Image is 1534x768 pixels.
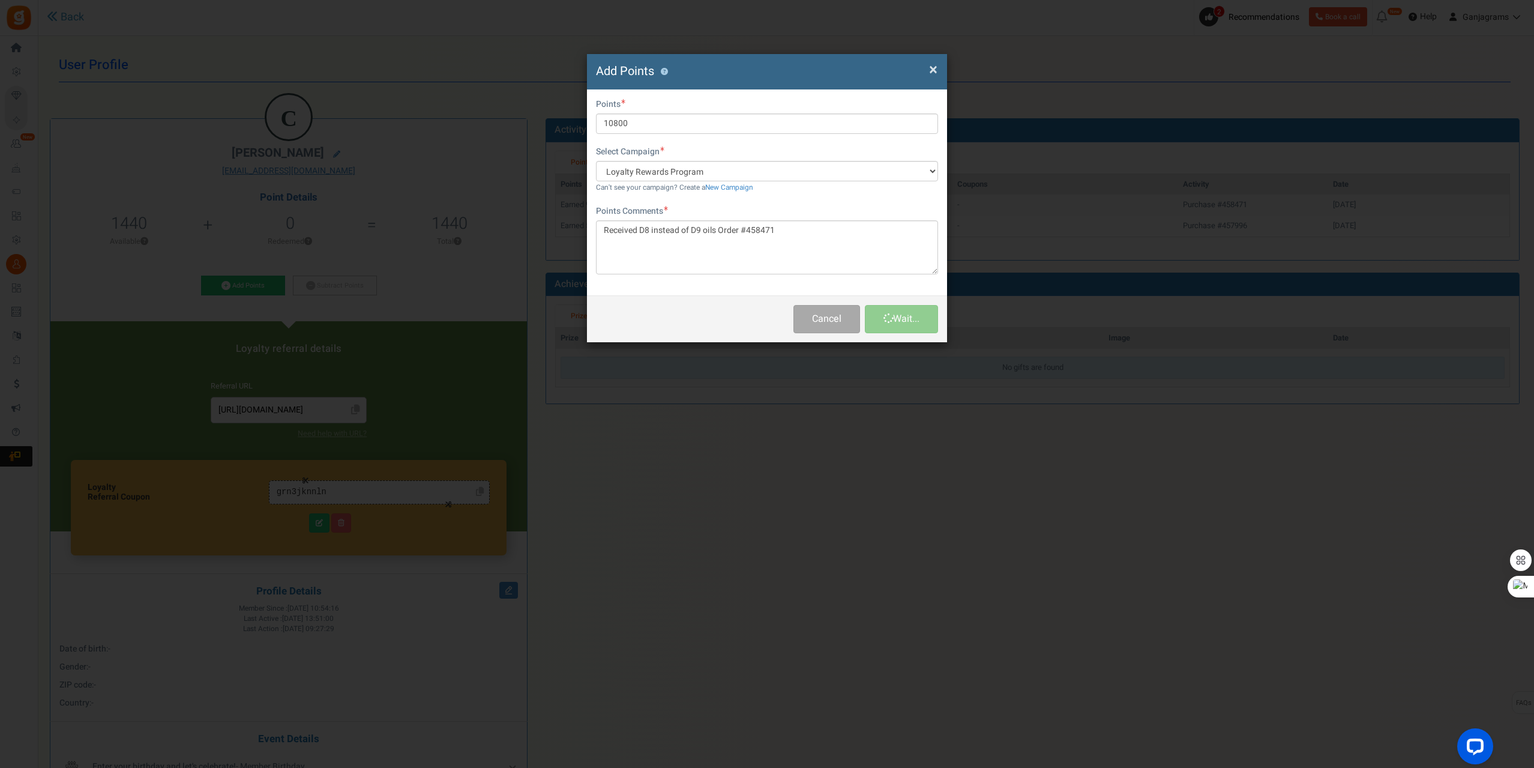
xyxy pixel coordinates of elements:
[705,183,753,193] a: New Campaign
[660,68,668,76] button: ?
[596,98,625,110] label: Points
[596,146,664,158] label: Select Campaign
[596,205,668,217] label: Points Comments
[596,183,753,193] small: Can't see your campaign? Create a
[929,58,937,81] span: ×
[793,305,860,333] button: Cancel
[596,62,654,80] span: Add Points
